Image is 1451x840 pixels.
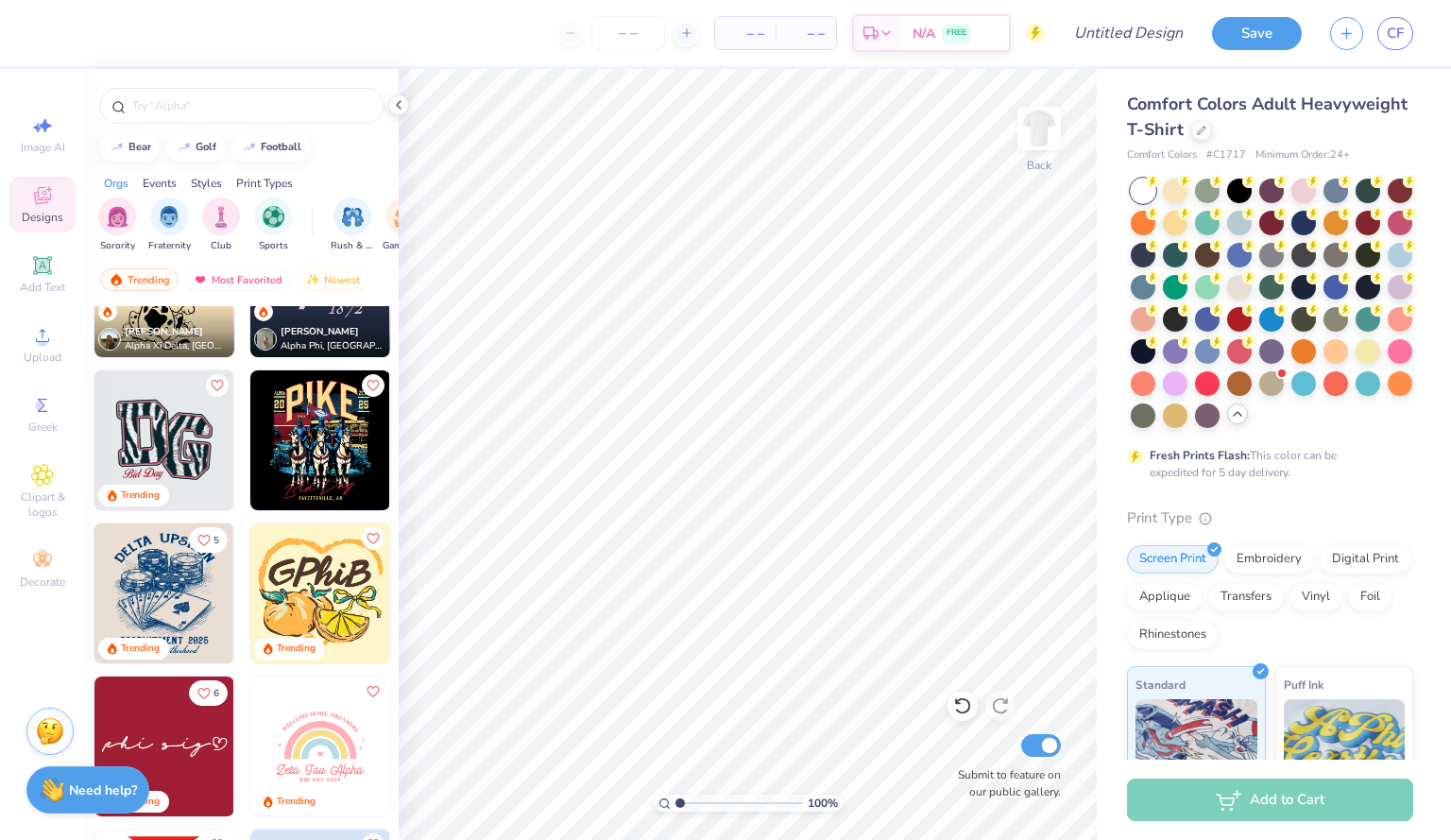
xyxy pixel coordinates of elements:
span: Designs [22,210,63,225]
div: Digital Print [1320,545,1411,574]
span: Club [211,239,231,253]
button: golf [166,133,225,162]
span: Comfort Colors Adult Heavyweight T-Shirt [1127,93,1408,141]
div: This color can be expedited for 5 day delivery. [1150,447,1382,481]
span: # C1717 [1206,147,1246,163]
span: Clipart & logos [9,489,76,520]
div: Most Favorited [184,268,291,291]
button: Like [189,527,228,553]
div: Screen Print [1127,545,1219,574]
button: filter button [383,197,426,253]
img: Rush & Bid Image [342,206,364,228]
a: CF [1377,17,1413,50]
div: filter for Sorority [98,197,136,253]
button: filter button [98,197,136,253]
strong: Fresh Prints Flash: [1150,448,1250,463]
button: filter button [254,197,292,253]
div: Styles [191,175,222,192]
img: 0ddcd035-5903-43de-8b31-5afed14ed59a [389,370,529,510]
span: Alpha Xi Delta, [GEOGRAPHIC_DATA] [125,339,227,353]
button: Like [206,374,229,397]
button: filter button [148,197,191,253]
strong: Need help? [69,781,137,799]
img: fc584b64-4bf6-4499-a42e-8b5c9d32593d [250,370,390,510]
div: Rhinestones [1127,621,1219,649]
span: Fraternity [148,239,191,253]
div: football [261,142,301,152]
span: N/A [913,24,935,43]
span: Decorate [20,574,65,590]
div: Transfers [1208,583,1284,611]
img: Back [1020,110,1058,147]
img: 3f75717d-402d-4dfd-b8d7-dc51c9689d5a [233,677,373,816]
button: filter button [331,197,374,253]
span: – – [787,24,825,43]
input: Untitled Design [1059,14,1198,52]
span: CF [1387,23,1404,44]
div: Applique [1127,583,1203,611]
img: f350ab3b-d3f9-4630-b9a3-6c185737396d [233,523,373,663]
div: filter for Club [202,197,240,253]
div: Trending [277,642,316,656]
img: trending.gif [109,273,124,286]
button: football [231,133,310,162]
div: Print Types [236,175,293,192]
span: Greek [28,420,58,435]
span: Upload [24,350,61,365]
div: Newest [297,268,368,291]
span: 5 [213,536,219,545]
div: golf [196,142,216,152]
img: trend_line.gif [177,142,192,153]
img: most_fav.gif [193,273,208,286]
button: Like [189,680,228,706]
img: d01ea695-98ca-4c39-8ecf-2d47b62f41a2 [94,370,234,510]
span: FREE [947,26,966,40]
span: Sports [259,239,288,253]
div: filter for Fraternity [148,197,191,253]
div: filter for Rush & Bid [331,197,374,253]
img: Club Image [211,206,231,228]
span: Image AI [21,140,65,155]
span: [PERSON_NAME] [281,325,359,338]
div: bear [128,142,151,152]
input: – – [591,16,665,50]
img: Game Day Image [394,206,416,228]
span: Alpha Phi, [GEOGRAPHIC_DATA][US_STATE], [PERSON_NAME] [281,339,383,353]
button: bear [99,133,160,162]
div: Trending [277,795,316,809]
div: Trending [100,268,179,291]
img: trend_line.gif [110,142,125,153]
div: Trending [121,642,160,656]
button: Like [362,527,384,550]
img: 8420c4ee-8348-433a-a7ba-49556fef7a17 [250,677,390,816]
span: Minimum Order: 24 + [1255,147,1350,163]
img: 60a207c3-99f2-4b04-8c07-beb11f04f455 [94,523,234,663]
div: Events [143,175,177,192]
div: Embroidery [1224,545,1314,574]
img: cc6dc064-6ccb-4221-97c4-337a7016f7e4 [389,677,529,816]
span: – – [726,24,764,43]
img: Sports Image [263,206,284,228]
img: Standard [1135,699,1257,794]
button: Like [362,374,384,397]
span: Add Text [20,280,65,295]
div: Orgs [104,175,128,192]
span: 6 [213,689,219,698]
button: filter button [202,197,240,253]
img: a5366efd-728c-45f0-8131-a3c4e08f36b1 [233,370,373,510]
img: Newest.gif [305,273,320,286]
input: Try "Alpha" [130,96,372,115]
div: filter for Sports [254,197,292,253]
button: Like [362,680,384,703]
img: Avatar [98,328,121,351]
div: Back [1027,157,1051,174]
div: Vinyl [1289,583,1342,611]
div: Foil [1348,583,1392,611]
img: Sorority Image [107,206,128,228]
button: Save [1212,17,1302,50]
div: Print Type [1127,507,1413,529]
span: Puff Ink [1284,675,1323,694]
span: Sorority [100,239,135,253]
span: Game Day [383,239,426,253]
img: 11ca9bbd-0100-4f19-a1fe-f8437c63d67b [389,523,529,663]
